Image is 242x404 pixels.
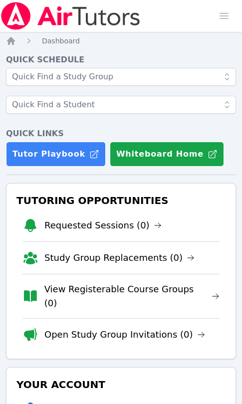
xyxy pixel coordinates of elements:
input: Quick Find a Student [6,96,236,114]
a: Study Group Replacements (0) [44,251,195,265]
nav: Breadcrumb [6,36,236,46]
span: Dashboard [42,37,80,45]
a: View Registerable Course Groups (0) [44,282,220,310]
h4: Quick Links [6,128,236,140]
a: Tutor Playbook [6,142,106,167]
a: Open Study Group Invitations (0) [44,328,205,342]
button: Whiteboard Home [110,142,224,167]
a: Requested Sessions (0) [44,218,162,232]
input: Quick Find a Study Group [6,68,236,86]
h4: Quick Schedule [6,54,236,66]
h3: Tutoring Opportunities [14,192,228,209]
h3: Your Account [14,376,228,394]
a: Dashboard [42,36,80,46]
